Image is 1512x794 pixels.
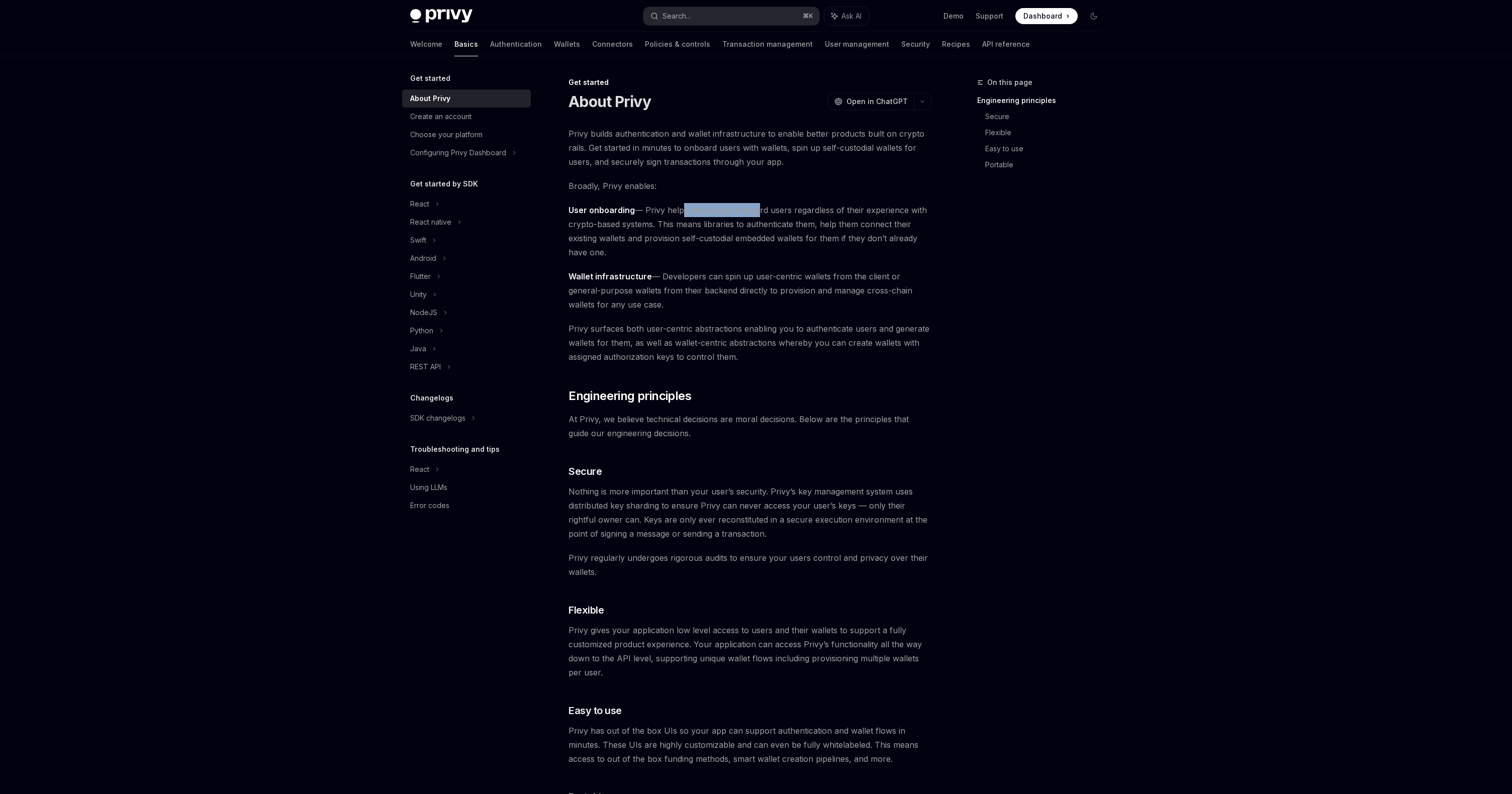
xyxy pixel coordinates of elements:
div: React [410,463,429,475]
div: NodeJS [410,307,437,319]
span: — Developers can spin up user-centric wallets from the client or general-purpose wallets from the... [569,269,931,312]
a: Demo [943,11,964,21]
span: Privy surfaces both user-centric abstractions enabling you to authenticate users and generate wal... [569,322,931,364]
a: Recipes [942,32,970,56]
div: Android [410,252,436,264]
span: Flexible [569,603,604,617]
div: Swift [410,234,426,246]
div: Using LLMs [410,481,447,493]
div: Python [410,325,433,337]
button: Search...⌘K [643,7,819,25]
button: Open in ChatGPT [828,93,914,110]
div: REST API [410,361,441,373]
a: Connectors [592,32,633,56]
a: API reference [982,32,1030,56]
a: Portable [985,157,1110,173]
a: Error codes [402,497,531,515]
div: SDK changelogs [410,412,465,424]
span: Easy to use [569,704,622,718]
a: Transaction management [722,32,813,56]
span: On this page [987,76,1032,88]
span: Open in ChatGPT [846,96,908,107]
div: Flutter [410,270,431,282]
div: React [410,198,429,210]
div: Search... [663,10,691,22]
div: Create an account [410,111,471,123]
a: Basics [454,32,478,56]
span: Privy regularly undergoes rigorous audits to ensure your users control and privacy over their wal... [569,551,931,579]
span: — Privy helps developers onboard users regardless of their experience with crypto-based systems. ... [569,203,931,259]
a: Using LLMs [402,478,531,497]
button: Toggle dark mode [1086,8,1102,24]
a: User management [825,32,889,56]
a: Secure [985,109,1110,125]
div: Get started [569,77,931,87]
button: Ask AI [824,7,869,25]
a: Welcome [410,32,442,56]
strong: Wallet infrastructure [569,271,652,281]
span: Ask AI [841,11,862,21]
span: Engineering principles [569,388,691,404]
h1: About Privy [569,92,651,111]
a: Engineering principles [977,92,1110,109]
div: Error codes [410,500,449,512]
span: ⌘ K [803,12,813,20]
div: About Privy [410,92,450,105]
span: Nothing is more important than your user’s security. Privy’s key management system uses distribut... [569,484,931,541]
a: Easy to use [985,141,1110,157]
a: Choose your platform [402,126,531,144]
h5: Changelogs [410,392,453,404]
span: Privy gives your application low level access to users and their wallets to support a fully custo... [569,623,931,679]
strong: User onboarding [569,205,635,215]
a: Policies & controls [645,32,710,56]
span: Secure [569,464,602,478]
h5: Troubleshooting and tips [410,443,500,455]
h5: Get started by SDK [410,178,478,190]
img: dark logo [410,9,472,23]
a: Wallets [554,32,580,56]
span: At Privy, we believe technical decisions are moral decisions. Below are the principles that guide... [569,412,931,440]
a: About Privy [402,89,531,108]
a: Dashboard [1015,8,1078,24]
a: Create an account [402,108,531,126]
div: Java [410,343,426,355]
div: Choose your platform [410,129,483,141]
div: Unity [410,288,427,301]
div: Configuring Privy Dashboard [410,147,506,159]
h5: Get started [410,72,450,84]
span: Privy has out of the box UIs so your app can support authentication and wallet flows in minutes. ... [569,724,931,766]
a: Support [976,11,1003,21]
span: Dashboard [1023,11,1062,21]
a: Flexible [985,125,1110,141]
span: Privy builds authentication and wallet infrastructure to enable better products built on crypto r... [569,127,931,169]
a: Security [901,32,930,56]
span: Broadly, Privy enables: [569,179,931,193]
div: React native [410,216,451,228]
a: Authentication [490,32,542,56]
